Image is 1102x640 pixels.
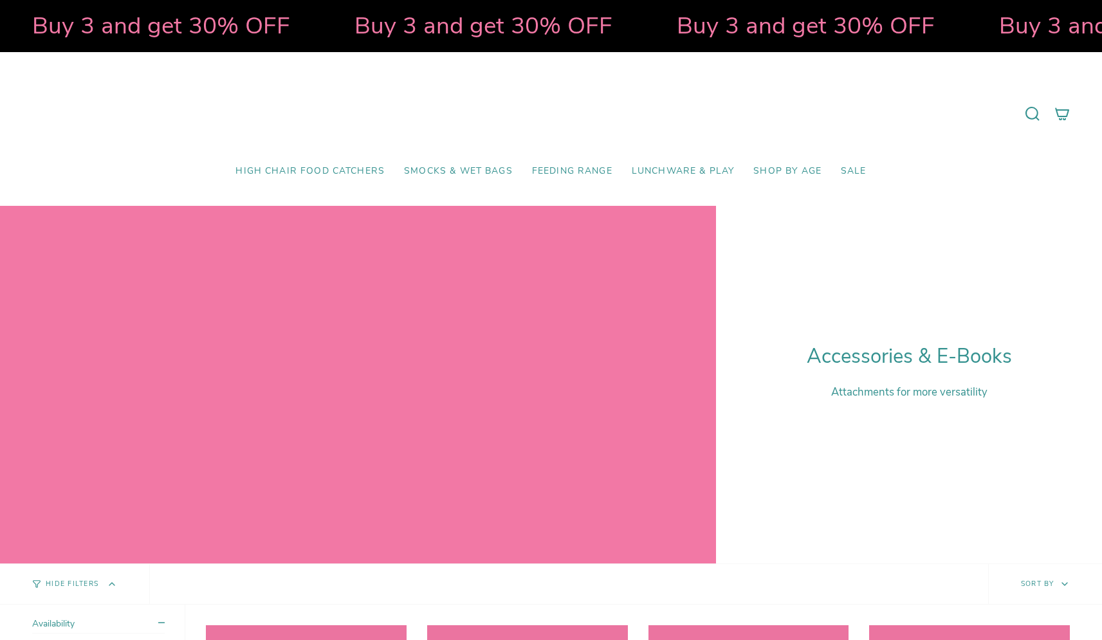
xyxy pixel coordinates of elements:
[46,581,98,588] span: Hide Filters
[235,166,385,177] span: High Chair Food Catchers
[988,564,1102,604] button: Sort by
[532,166,612,177] span: Feeding Range
[226,156,394,187] a: High Chair Food Catchers
[807,345,1012,369] h1: Accessories & E-Books
[1021,579,1054,589] span: Sort by
[632,166,734,177] span: Lunchware & Play
[394,156,522,187] a: Smocks & Wet Bags
[32,617,75,630] span: Availability
[744,156,831,187] a: Shop by Age
[404,166,513,177] span: Smocks & Wet Bags
[841,166,867,177] span: SALE
[753,166,822,177] span: Shop by Age
[26,10,284,42] strong: Buy 3 and get 30% OFF
[522,156,622,187] a: Feeding Range
[440,71,662,156] a: Mumma’s Little Helpers
[807,385,1012,399] p: Attachments for more versatility
[831,156,876,187] a: SALE
[622,156,744,187] a: Lunchware & Play
[349,10,607,42] strong: Buy 3 and get 30% OFF
[32,617,165,634] summary: Availability
[671,10,929,42] strong: Buy 3 and get 30% OFF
